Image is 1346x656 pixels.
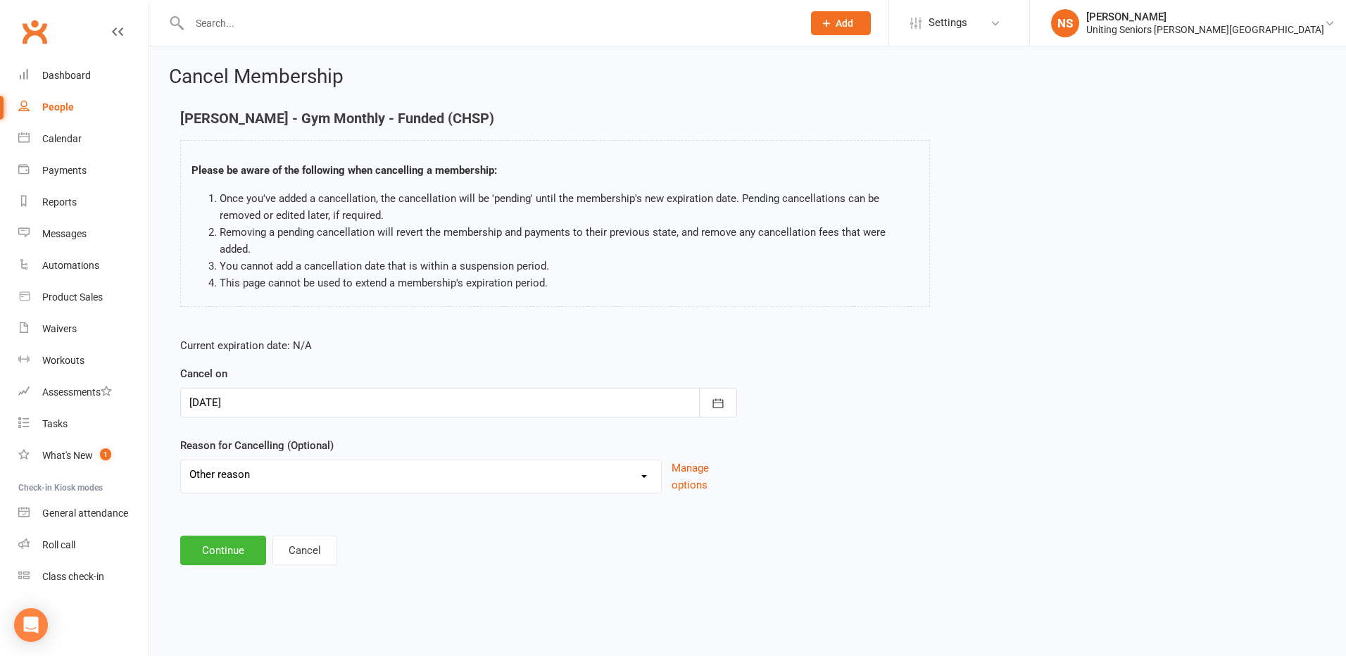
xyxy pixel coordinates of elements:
[42,507,128,519] div: General attendance
[42,291,103,303] div: Product Sales
[42,323,77,334] div: Waivers
[42,228,87,239] div: Messages
[811,11,871,35] button: Add
[18,187,149,218] a: Reports
[180,337,737,354] p: Current expiration date: N/A
[18,313,149,345] a: Waivers
[18,282,149,313] a: Product Sales
[42,386,112,398] div: Assessments
[191,164,497,177] strong: Please be aware of the following when cancelling a membership:
[836,18,853,29] span: Add
[1051,9,1079,37] div: NS
[17,14,52,49] a: Clubworx
[220,258,919,275] li: You cannot add a cancellation date that is within a suspension period.
[18,60,149,92] a: Dashboard
[18,377,149,408] a: Assessments
[42,101,74,113] div: People
[18,123,149,155] a: Calendar
[1086,23,1324,36] div: Uniting Seniors [PERSON_NAME][GEOGRAPHIC_DATA]
[1086,11,1324,23] div: [PERSON_NAME]
[42,196,77,208] div: Reports
[42,165,87,176] div: Payments
[42,571,104,582] div: Class check-in
[42,260,99,271] div: Automations
[185,13,793,33] input: Search...
[672,460,737,493] button: Manage options
[220,224,919,258] li: Removing a pending cancellation will revert the membership and payments to their previous state, ...
[14,608,48,642] div: Open Intercom Messenger
[169,66,1326,88] h2: Cancel Membership
[18,218,149,250] a: Messages
[18,250,149,282] a: Automations
[18,529,149,561] a: Roll call
[220,190,919,224] li: Once you've added a cancellation, the cancellation will be 'pending' until the membership's new e...
[180,536,266,565] button: Continue
[180,437,334,454] label: Reason for Cancelling (Optional)
[42,133,82,144] div: Calendar
[42,539,75,550] div: Roll call
[18,498,149,529] a: General attendance kiosk mode
[42,418,68,429] div: Tasks
[18,561,149,593] a: Class kiosk mode
[100,448,111,460] span: 1
[18,345,149,377] a: Workouts
[272,536,337,565] button: Cancel
[42,450,93,461] div: What's New
[18,440,149,472] a: What's New1
[929,7,967,39] span: Settings
[180,365,227,382] label: Cancel on
[18,155,149,187] a: Payments
[42,70,91,81] div: Dashboard
[220,275,919,291] li: This page cannot be used to extend a membership's expiration period.
[180,111,930,126] h4: [PERSON_NAME] - Gym Monthly - Funded (CHSP)
[42,355,84,366] div: Workouts
[18,92,149,123] a: People
[18,408,149,440] a: Tasks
